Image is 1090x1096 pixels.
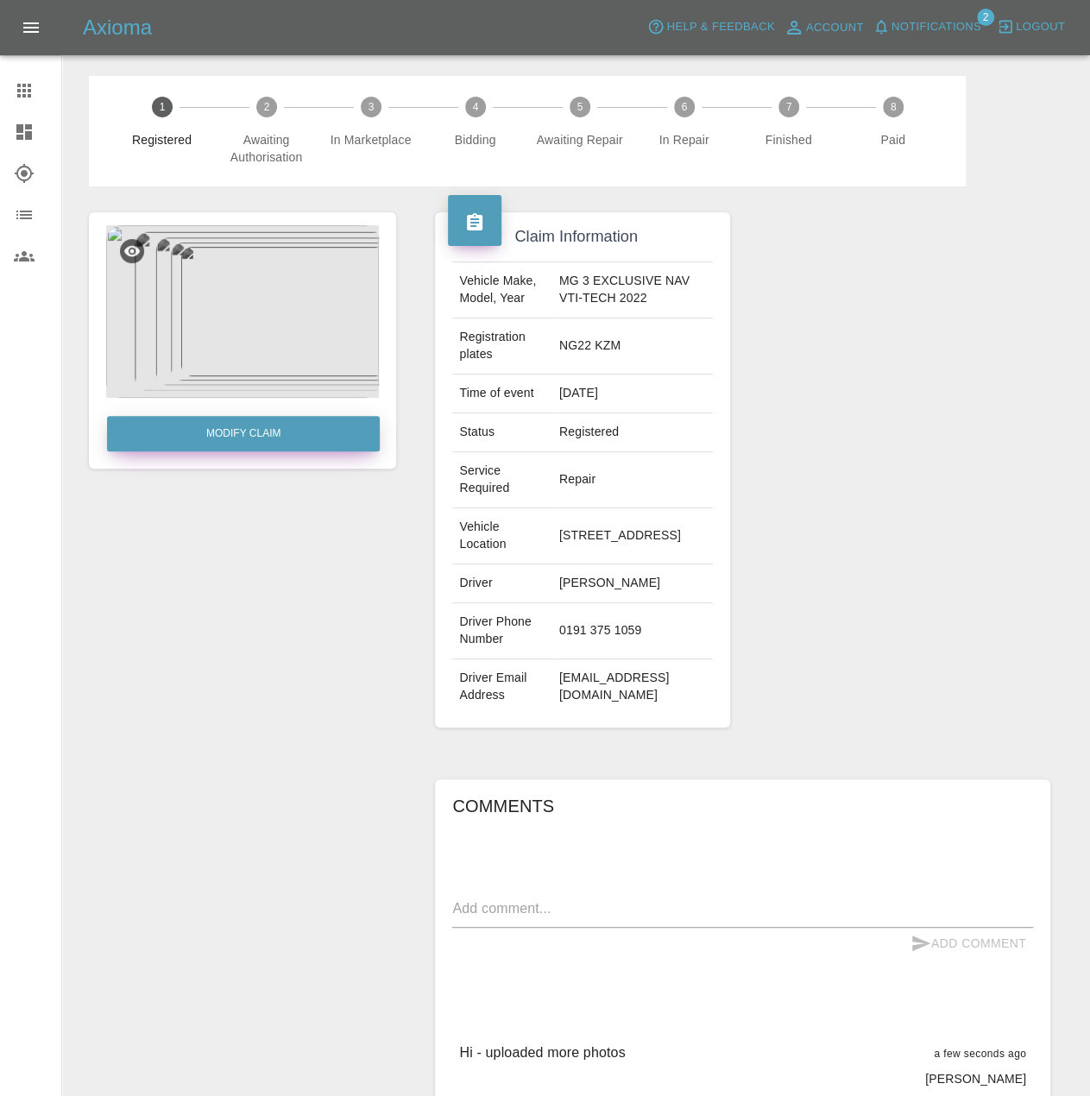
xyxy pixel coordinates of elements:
td: Registered [552,413,713,452]
span: Registered [117,131,207,148]
td: NG22 KZM [552,318,713,375]
td: Service Required [452,452,552,508]
td: [STREET_ADDRESS] [552,508,713,564]
text: 3 [368,101,374,113]
td: 0191 375 1059 [552,603,713,659]
button: Logout [992,14,1069,41]
span: Awaiting Repair [534,131,625,148]
span: Bidding [430,131,520,148]
td: Driver [452,564,552,603]
span: Awaiting Authorisation [221,131,312,166]
span: Finished [743,131,834,148]
span: Notifications [892,17,981,37]
text: 8 [890,101,896,113]
a: Modify Claim [107,416,380,451]
text: 6 [681,101,687,113]
td: [DATE] [552,375,713,413]
td: Vehicle Location [452,508,552,564]
td: Status [452,413,552,452]
span: 2 [977,9,994,26]
button: Help & Feedback [643,14,778,41]
h5: Axioma [83,14,152,41]
p: Hi - uploaded more photos [459,1042,625,1063]
text: 1 [159,101,165,113]
span: Help & Feedback [666,17,774,37]
text: 2 [263,101,269,113]
td: Vehicle Make, Model, Year [452,262,552,318]
td: Time of event [452,375,552,413]
img: 1740a136-fc69-4a73-a259-0bca74c75496 [106,225,379,398]
h6: Comments [452,792,1033,820]
p: [PERSON_NAME] [925,1070,1026,1087]
a: Account [779,14,868,41]
text: 4 [472,101,478,113]
td: MG 3 EXCLUSIVE NAV VTI-TECH 2022 [552,262,713,318]
button: Open drawer [10,7,52,48]
td: Driver Phone Number [452,603,552,659]
span: In Repair [639,131,729,148]
span: Logout [1016,17,1065,37]
td: Repair [552,452,713,508]
span: Paid [847,131,938,148]
td: [EMAIL_ADDRESS][DOMAIN_NAME] [552,659,713,715]
td: [PERSON_NAME] [552,564,713,603]
td: Registration plates [452,318,552,375]
text: 5 [577,101,583,113]
span: Account [806,18,864,38]
span: a few seconds ago [934,1048,1026,1060]
button: Notifications [868,14,986,41]
td: Driver Email Address [452,659,552,715]
h4: Claim Information [448,225,716,249]
text: 7 [785,101,791,113]
span: In Marketplace [325,131,416,148]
